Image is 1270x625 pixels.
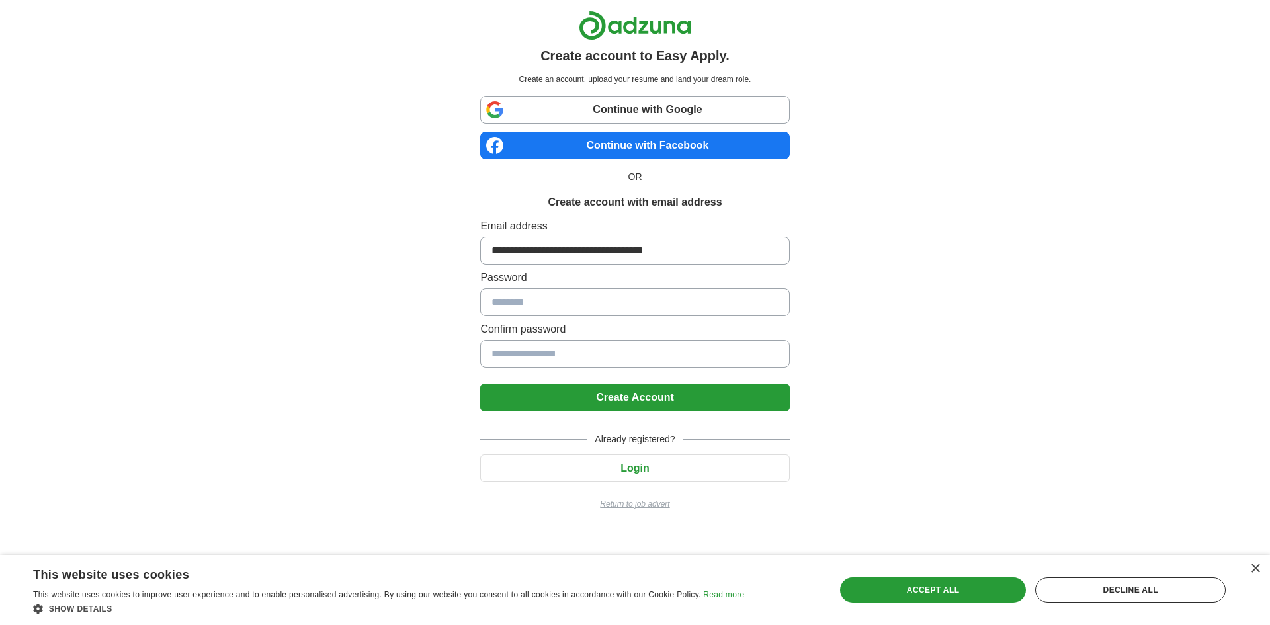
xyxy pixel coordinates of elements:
[620,170,650,184] span: OR
[480,270,789,286] label: Password
[540,46,730,65] h1: Create account to Easy Apply.
[480,218,789,234] label: Email address
[840,577,1027,603] div: Accept all
[480,321,789,337] label: Confirm password
[49,604,112,614] span: Show details
[1035,577,1226,603] div: Decline all
[480,462,789,474] a: Login
[33,602,744,615] div: Show details
[480,96,789,124] a: Continue with Google
[548,194,722,210] h1: Create account with email address
[703,590,744,599] a: Read more, opens a new window
[480,132,789,159] a: Continue with Facebook
[480,454,789,482] button: Login
[480,498,789,510] a: Return to job advert
[33,590,701,599] span: This website uses cookies to improve user experience and to enable personalised advertising. By u...
[33,563,711,583] div: This website uses cookies
[579,11,691,40] img: Adzuna logo
[587,433,683,446] span: Already registered?
[1250,564,1260,574] div: Close
[483,73,786,85] p: Create an account, upload your resume and land your dream role.
[480,384,789,411] button: Create Account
